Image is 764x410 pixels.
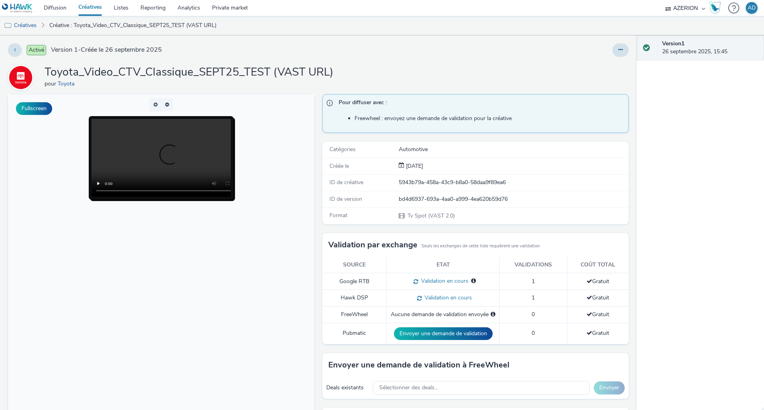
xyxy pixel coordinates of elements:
img: undefined Logo [2,3,33,13]
div: Deals existants [326,384,369,392]
span: ID de créative [329,179,363,186]
div: Aucune demande de validation envoyée [391,311,495,319]
div: Sélectionnez un deal ci-dessous et cliquez sur Envoyer pour envoyer une demande de validation à F... [491,311,495,319]
button: Envoyer une demande de validation [394,327,493,340]
img: Hawk Academy [709,2,721,14]
span: Gratuit [587,311,609,318]
td: Hawk DSP [322,290,387,307]
button: Envoyer [594,381,625,394]
span: Créée le [329,162,349,170]
button: Fullscreen [16,102,52,115]
th: Validations [500,257,567,273]
div: Automotive [399,146,628,154]
a: Toyota [58,80,78,87]
span: Sélectionner des deals... [379,385,438,391]
img: tv [4,22,12,30]
span: Tv Spot (VAST 2.0) [407,212,455,220]
span: ID de version [329,195,362,203]
span: Gratuit [587,294,609,301]
span: Activé [27,45,46,55]
a: Toyota [8,74,37,81]
h3: Envoyer une demande de validation à FreeWheel [328,359,509,371]
li: Freewheel : envoyez une demande de validation pour la créative [355,115,624,122]
div: 5943b79a-458a-43c9-b8a0-58daa9f89ea6 [399,179,628,187]
th: Coût total [567,257,629,273]
img: Toyota [9,66,32,89]
td: Google RTB [322,273,387,290]
small: Seuls les exchanges de cette liste requièrent une validation [421,243,540,249]
span: 0 [532,329,535,337]
span: Validation en cours [418,277,468,285]
div: AD [748,2,756,14]
span: Gratuit [587,329,609,337]
span: Format [329,212,347,219]
span: Catégories [329,146,356,153]
div: Création 26 septembre 2025, 15:45 [404,162,423,170]
th: Etat [387,257,500,273]
span: Validation en cours [422,294,472,301]
a: Hawk Academy [709,2,724,14]
span: 1 [532,278,535,285]
div: bd4d6937-693a-4aa0-a999-4ea620b59d76 [399,195,628,203]
td: Pubmatic [322,323,387,344]
span: pour [45,80,58,87]
h1: Toyota_Video_CTV_Classique_SEPT25_TEST (VAST URL) [45,65,333,80]
span: Gratuit [587,278,609,285]
td: FreeWheel [322,307,387,323]
span: [DATE] [404,162,423,170]
span: Pour diffuser avec : [339,99,620,109]
th: Source [322,257,387,273]
span: 1 [532,294,535,301]
strong: Version 1 [662,40,684,47]
h3: Validation par exchange [328,239,417,251]
span: Version 1 - Créée le 26 septembre 2025 [51,45,162,54]
a: Créative : Toyota_Video_CTV_Classique_SEPT25_TEST (VAST URL) [45,16,220,35]
span: 0 [532,311,535,318]
div: 26 septembre 2025, 15:45 [662,40,758,56]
